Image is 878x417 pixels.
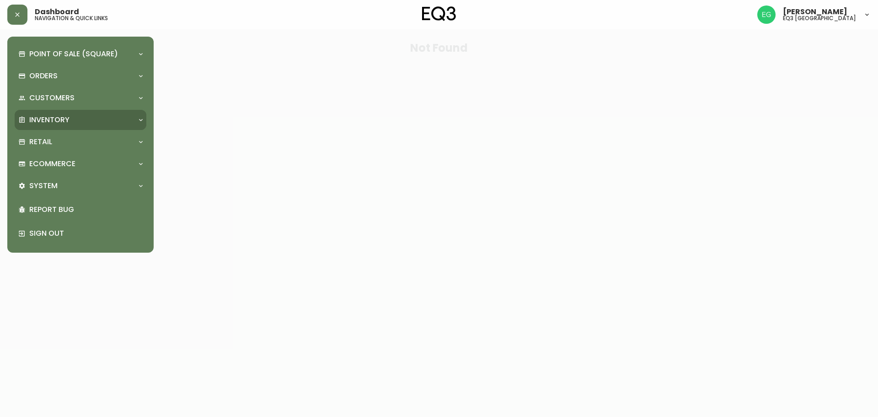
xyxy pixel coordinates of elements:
[29,71,58,81] p: Orders
[422,6,456,21] img: logo
[29,181,58,191] p: System
[757,5,776,24] img: db11c1629862fe82d63d0774b1b54d2b
[35,16,108,21] h5: navigation & quick links
[783,16,856,21] h5: eq3 [GEOGRAPHIC_DATA]
[15,110,146,130] div: Inventory
[15,132,146,152] div: Retail
[15,198,146,222] div: Report Bug
[35,8,79,16] span: Dashboard
[29,49,118,59] p: Point of Sale (Square)
[29,137,52,147] p: Retail
[29,228,143,238] p: Sign Out
[15,222,146,245] div: Sign Out
[15,66,146,86] div: Orders
[15,154,146,174] div: Ecommerce
[29,159,75,169] p: Ecommerce
[15,44,146,64] div: Point of Sale (Square)
[29,93,75,103] p: Customers
[15,176,146,196] div: System
[15,88,146,108] div: Customers
[29,205,143,215] p: Report Bug
[29,115,70,125] p: Inventory
[783,8,847,16] span: [PERSON_NAME]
